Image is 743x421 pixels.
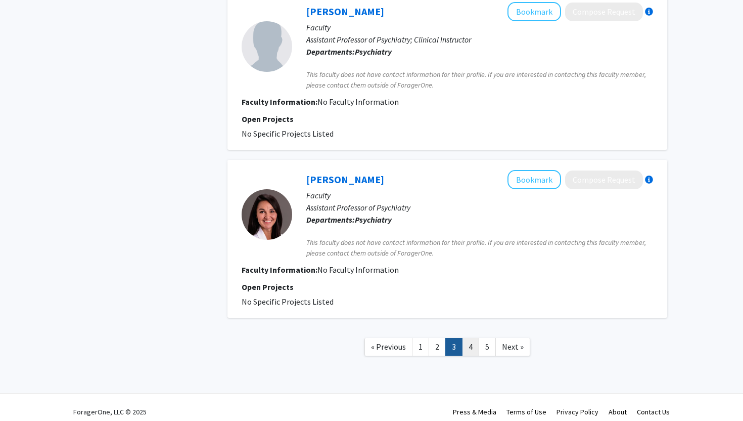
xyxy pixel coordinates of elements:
button: Compose Request to Vanessa Schmidt [565,171,643,189]
b: Psychiatry [355,47,392,57]
a: Previous [364,338,412,356]
a: [PERSON_NAME] [306,173,384,186]
b: Psychiatry [355,215,392,225]
span: No Specific Projects Listed [242,297,334,307]
b: Faculty Information: [242,265,317,275]
p: Assistant Professor of Psychiatry [306,201,653,214]
p: Assistant Professor of Psychiatry; Clinical Instructor [306,33,653,46]
div: More information [645,176,653,184]
button: Add Vanessa Schmidt to Bookmarks [507,170,561,189]
a: About [609,407,627,416]
span: Next » [502,342,524,352]
a: Privacy Policy [556,407,598,416]
span: This faculty does not have contact information for their profile. If you are interested in contac... [306,237,653,259]
p: Faculty [306,21,653,33]
a: Contact Us [637,407,670,416]
p: Open Projects [242,113,653,125]
a: 5 [479,338,496,356]
a: 1 [412,338,429,356]
b: Faculty Information: [242,97,317,107]
a: 3 [445,338,462,356]
a: Press & Media [453,407,496,416]
span: No Specific Projects Listed [242,129,334,139]
nav: Page navigation [227,328,667,369]
a: Next [495,338,530,356]
a: [PERSON_NAME] [306,5,384,18]
b: Departments: [306,47,355,57]
a: 4 [462,338,479,356]
iframe: Chat [8,375,43,413]
button: Add Christina Schin to Bookmarks [507,2,561,21]
span: No Faculty Information [317,97,399,107]
a: 2 [429,338,446,356]
span: « Previous [371,342,406,352]
a: Terms of Use [506,407,546,416]
b: Departments: [306,215,355,225]
p: Faculty [306,189,653,201]
span: This faculty does not have contact information for their profile. If you are interested in contac... [306,69,653,91]
div: More information [645,8,653,16]
button: Compose Request to Christina Schin [565,3,643,21]
span: No Faculty Information [317,265,399,275]
p: Open Projects [242,281,653,293]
